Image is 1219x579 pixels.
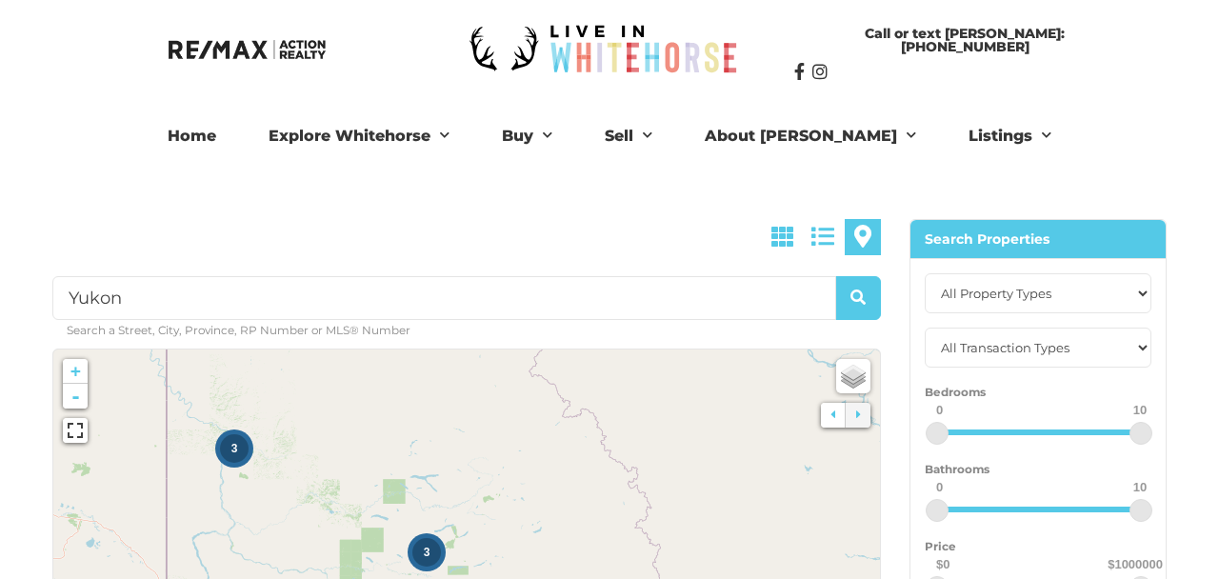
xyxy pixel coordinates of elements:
[925,230,1049,248] strong: Search Properties
[86,117,1133,155] nav: Menu
[690,117,930,155] a: About [PERSON_NAME]
[63,418,88,443] a: View Fullscreen
[67,323,410,337] small: Search a Street, City, Province, RP Number or MLS® Number
[63,384,88,409] a: -
[794,17,1135,63] a: Call or text [PERSON_NAME]: [PHONE_NUMBER]
[424,546,430,559] span: 3
[936,558,949,570] div: $0
[813,27,1116,53] span: Call or text [PERSON_NAME]: [PHONE_NUMBER]
[1108,558,1163,570] div: $1000000
[836,359,870,393] a: Layers
[925,539,956,553] small: Price
[936,404,943,416] div: 0
[488,117,567,155] a: Buy
[254,117,464,155] a: Explore Whitehorse
[231,442,238,455] span: 3
[1133,404,1147,416] div: 10
[925,385,986,399] small: Bedrooms
[1133,481,1147,493] div: 10
[153,117,230,155] a: Home
[936,481,943,493] div: 0
[590,117,667,155] a: Sell
[925,462,989,476] small: Bathrooms
[63,359,88,384] a: +
[954,117,1066,155] a: Listings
